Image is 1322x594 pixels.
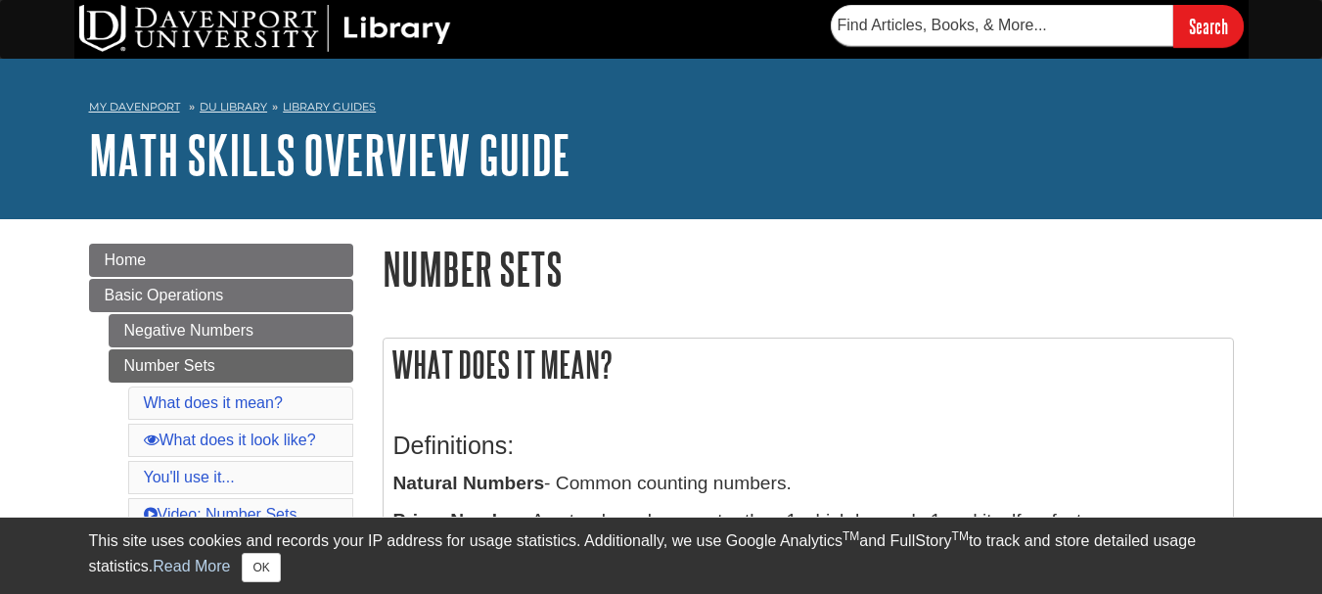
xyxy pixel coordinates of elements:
[393,507,1223,535] p: - A natural number greater than 1 which has only 1 and itself as factors.
[144,432,316,448] a: What does it look like?
[89,529,1234,582] div: This site uses cookies and records your IP address for usage statistics. Additionally, we use Goo...
[144,469,235,485] a: You'll use it...
[89,124,570,185] a: Math Skills Overview Guide
[109,314,353,347] a: Negative Numbers
[89,279,353,312] a: Basic Operations
[89,244,353,277] a: Home
[393,510,522,530] b: Prime Number
[242,553,280,582] button: Close
[153,558,230,574] a: Read More
[843,529,859,543] sup: TM
[383,244,1234,294] h1: Number Sets
[79,5,451,52] img: DU Library
[105,251,147,268] span: Home
[952,529,969,543] sup: TM
[1173,5,1244,47] input: Search
[393,473,545,493] b: Natural Numbers
[831,5,1244,47] form: Searches DU Library's articles, books, and more
[105,287,224,303] span: Basic Operations
[384,339,1233,390] h2: What does it mean?
[393,432,1223,460] h3: Definitions:
[109,349,353,383] a: Number Sets
[89,94,1234,125] nav: breadcrumb
[831,5,1173,46] input: Find Articles, Books, & More...
[144,506,297,523] a: Video: Number Sets
[144,394,283,411] a: What does it mean?
[393,470,1223,498] p: - Common counting numbers.
[200,100,267,114] a: DU Library
[283,100,376,114] a: Library Guides
[89,99,180,115] a: My Davenport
